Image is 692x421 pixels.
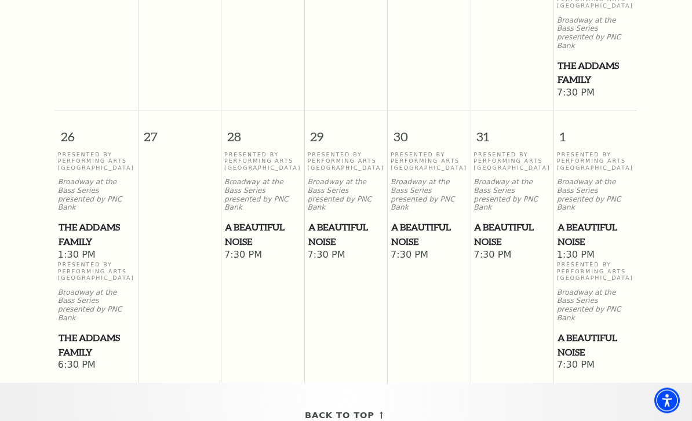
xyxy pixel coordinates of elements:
span: A Beautiful Noise [225,221,301,249]
a: A Beautiful Noise [391,221,468,249]
span: 26 [55,112,138,152]
p: Presented By Performing Arts [GEOGRAPHIC_DATA] [308,152,385,171]
p: Broadway at the Bass Series presented by PNC Bank [557,289,634,323]
span: 30 [388,112,470,152]
span: A Beautiful Noise [558,221,633,249]
p: Broadway at the Bass Series presented by PNC Bank [224,178,301,213]
a: A Beautiful Noise [557,221,634,249]
a: A Beautiful Noise [308,221,385,249]
p: Presented By Performing Arts [GEOGRAPHIC_DATA] [557,152,634,171]
span: 7:30 PM [224,250,301,262]
span: 7:30 PM [557,87,634,100]
p: Broadway at the Bass Series presented by PNC Bank [557,17,634,51]
p: Broadway at the Bass Series presented by PNC Bank [474,178,551,213]
p: Broadway at the Bass Series presented by PNC Bank [58,289,135,323]
span: 7:30 PM [391,250,468,262]
p: Presented By Performing Arts [GEOGRAPHIC_DATA] [58,262,135,281]
a: The Addams Family [58,331,135,360]
span: The Addams Family [558,59,633,87]
span: The Addams Family [59,331,134,360]
p: Broadway at the Bass Series presented by PNC Bank [58,178,135,213]
p: Presented By Performing Arts [GEOGRAPHIC_DATA] [224,152,301,171]
p: Presented By Performing Arts [GEOGRAPHIC_DATA] [557,262,634,281]
span: A Beautiful Noise [558,331,633,360]
span: The Addams Family [59,221,134,249]
span: 7:30 PM [474,250,551,262]
span: 1:30 PM [58,250,135,262]
a: A Beautiful Noise [474,221,551,249]
p: Broadway at the Bass Series presented by PNC Bank [391,178,468,213]
span: 7:30 PM [557,360,634,372]
span: 28 [221,112,304,152]
span: 1 [554,112,637,152]
a: A Beautiful Noise [557,331,634,360]
span: A Beautiful Noise [308,221,384,249]
p: Presented By Performing Arts [GEOGRAPHIC_DATA] [474,152,551,171]
p: Broadway at the Bass Series presented by PNC Bank [557,178,634,213]
p: Presented By Performing Arts [GEOGRAPHIC_DATA] [391,152,468,171]
span: 6:30 PM [58,360,135,372]
p: Broadway at the Bass Series presented by PNC Bank [308,178,385,213]
a: A Beautiful Noise [224,221,301,249]
span: A Beautiful Noise [474,221,550,249]
span: A Beautiful Noise [391,221,467,249]
a: The Addams Family [58,221,135,249]
span: 7:30 PM [308,250,385,262]
span: 1:30 PM [557,250,634,262]
div: Accessibility Menu [654,388,680,413]
a: The Addams Family [557,59,634,87]
span: 29 [305,112,387,152]
span: 27 [139,112,221,152]
span: 31 [471,112,553,152]
p: Presented By Performing Arts [GEOGRAPHIC_DATA] [58,152,135,171]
